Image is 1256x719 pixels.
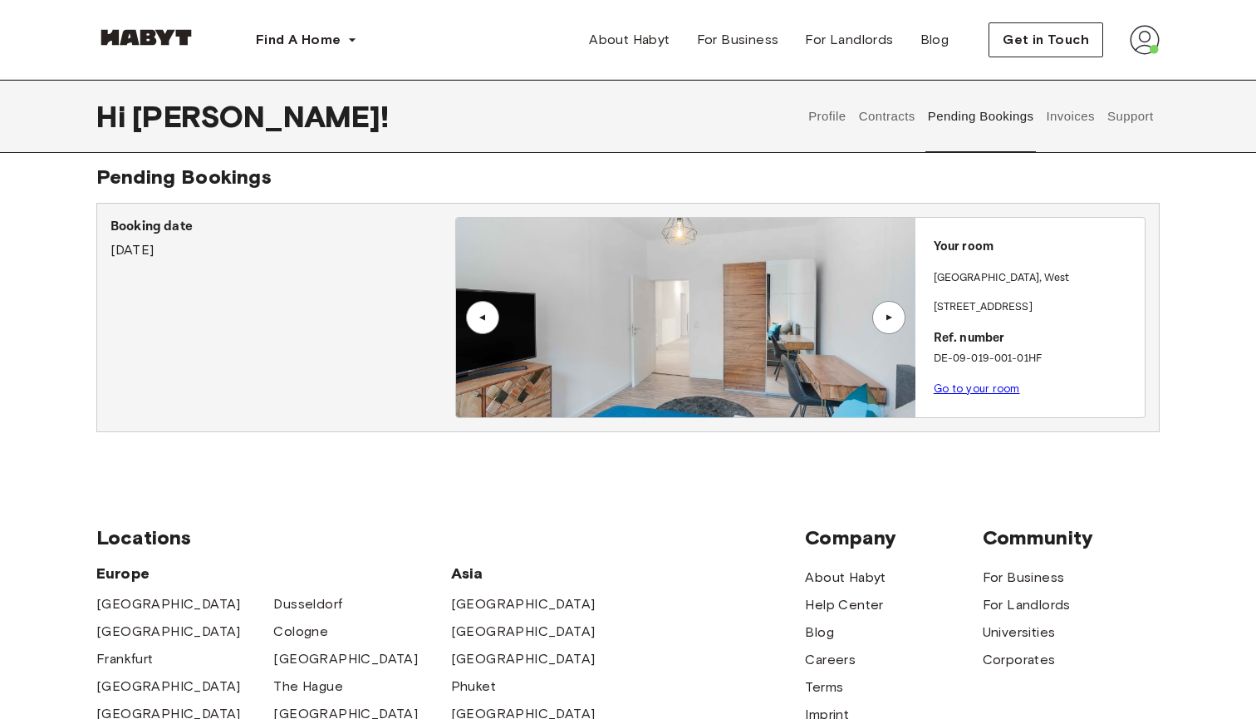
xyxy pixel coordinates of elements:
[132,99,389,134] span: [PERSON_NAME] !
[96,677,241,697] a: [GEOGRAPHIC_DATA]
[96,649,154,669] a: Frankfurt
[96,594,241,614] a: [GEOGRAPHIC_DATA]
[881,313,897,323] div: ▲
[96,99,132,134] span: Hi
[792,23,906,57] a: For Landlords
[805,677,843,697] a: Terms
[1130,25,1160,55] img: avatar
[934,270,1070,287] p: [GEOGRAPHIC_DATA] , West
[934,238,1138,257] p: Your room
[273,649,418,669] a: [GEOGRAPHIC_DATA]
[1044,80,1097,153] button: Invoices
[96,564,451,584] span: Europe
[456,218,915,417] img: Image of the room
[110,217,455,260] div: [DATE]
[96,622,241,642] a: [GEOGRAPHIC_DATA]
[934,351,1138,367] p: DE-09-019-001-01HF
[934,299,1138,316] p: [STREET_ADDRESS]
[805,595,883,615] a: Help Center
[983,595,1071,615] a: For Landlords
[925,80,1036,153] button: Pending Bookings
[989,22,1103,57] button: Get in Touch
[802,80,1160,153] div: user profile tabs
[110,217,455,237] p: Booking date
[96,165,272,189] span: Pending Bookings
[474,313,491,323] div: ▲
[805,30,893,50] span: For Landlords
[983,650,1056,670] a: Corporates
[934,329,1138,348] p: Ref. number
[243,23,370,57] button: Find A Home
[96,29,196,46] img: Habyt
[983,623,1056,643] a: Universities
[451,649,596,669] a: [GEOGRAPHIC_DATA]
[807,80,849,153] button: Profile
[805,650,856,670] a: Careers
[805,525,982,550] span: Company
[576,23,683,57] a: About Habyt
[684,23,792,57] a: For Business
[589,30,670,50] span: About Habyt
[907,23,963,57] a: Blog
[920,30,949,50] span: Blog
[451,677,496,697] a: Phuket
[983,525,1160,550] span: Community
[273,594,342,614] a: Dusseldorf
[451,622,596,642] a: [GEOGRAPHIC_DATA]
[273,677,343,697] a: The Hague
[451,594,596,614] a: [GEOGRAPHIC_DATA]
[1003,30,1089,50] span: Get in Touch
[1105,80,1155,153] button: Support
[96,525,805,550] span: Locations
[805,623,834,643] a: Blog
[697,30,779,50] span: For Business
[983,568,1065,588] a: For Business
[256,30,341,50] span: Find A Home
[273,622,328,642] a: Cologne
[934,382,1020,395] a: Go to your room
[856,80,917,153] button: Contracts
[451,564,628,584] span: Asia
[805,568,886,588] a: About Habyt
